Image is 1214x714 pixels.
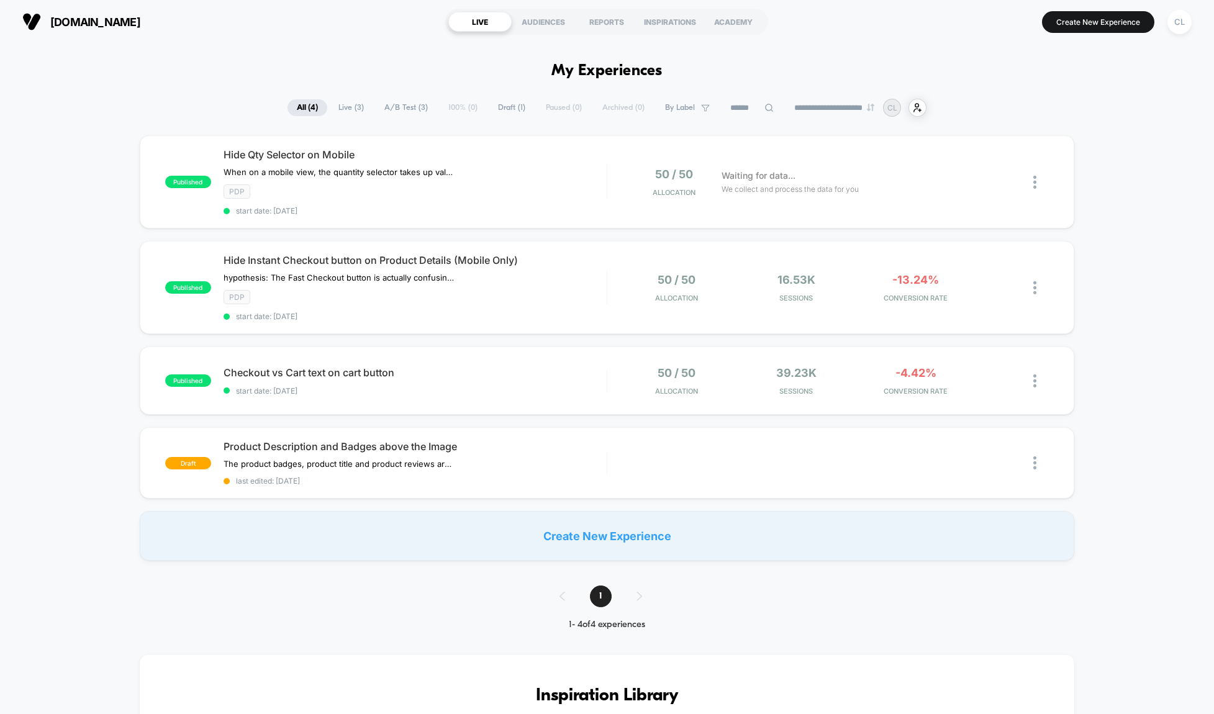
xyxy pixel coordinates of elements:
div: ACADEMY [702,12,765,32]
span: start date: [DATE] [224,206,607,215]
img: close [1033,281,1036,294]
div: REPORTS [575,12,638,32]
span: draft [165,457,211,469]
span: 16.53k [777,273,815,286]
span: Allocation [655,294,698,302]
span: Draft ( 1 ) [489,99,535,116]
p: CL [887,103,897,112]
span: PDP [224,184,250,199]
span: PDP [224,290,250,304]
h3: Inspiration Library [177,686,1037,706]
span: CONVERSION RATE [859,387,972,395]
span: Hide Qty Selector on Mobile [224,148,607,161]
button: Create New Experience [1042,11,1154,33]
span: published [165,176,211,188]
div: 1 - 4 of 4 experiences [547,620,667,630]
span: Allocation [653,188,695,197]
span: -4.42% [895,366,936,379]
span: CONVERSION RATE [859,294,972,302]
h1: My Experiences [551,62,663,80]
span: Checkout vs Cart text on cart button [224,366,607,379]
span: Sessions [740,387,853,395]
span: [DOMAIN_NAME] [50,16,140,29]
span: A/B Test ( 3 ) [375,99,437,116]
img: close [1033,374,1036,387]
span: Product Description and Badges above the Image [224,440,607,453]
span: By Label [665,103,695,112]
span: We collect and process the data for you [722,183,859,195]
span: 39.23k [776,366,817,379]
span: All ( 4 ) [288,99,327,116]
span: published [165,281,211,294]
span: 50 / 50 [658,273,695,286]
button: [DOMAIN_NAME] [19,12,144,32]
span: 50 / 50 [655,168,693,181]
div: INSPIRATIONS [638,12,702,32]
img: Visually logo [22,12,41,31]
span: last edited: [DATE] [224,476,607,486]
span: Allocation [655,387,698,395]
span: Waiting for data... [722,169,795,183]
img: end [867,104,874,111]
button: CL [1164,9,1195,35]
img: close [1033,176,1036,189]
span: 1 [590,585,612,607]
span: start date: [DATE] [224,386,607,395]
span: When on a mobile view, the quantity selector takes up valuable real estate between the variant pi... [224,167,454,177]
div: Create New Experience [140,511,1074,561]
span: Hide Instant Checkout button on Product Details (Mobile Only) [224,254,607,266]
span: The product badges, product title and product reviews are displayed above the product image [224,459,454,469]
span: Sessions [740,294,853,302]
span: hypothesis: The Fast Checkout button is actually confusing people and instead we want the Add To ... [224,273,454,282]
span: published [165,374,211,387]
span: 50 / 50 [658,366,695,379]
img: close [1033,456,1036,469]
div: CL [1167,10,1192,34]
div: LIVE [448,12,512,32]
span: start date: [DATE] [224,312,607,321]
span: -13.24% [892,273,939,286]
div: AUDIENCES [512,12,575,32]
span: Live ( 3 ) [329,99,373,116]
